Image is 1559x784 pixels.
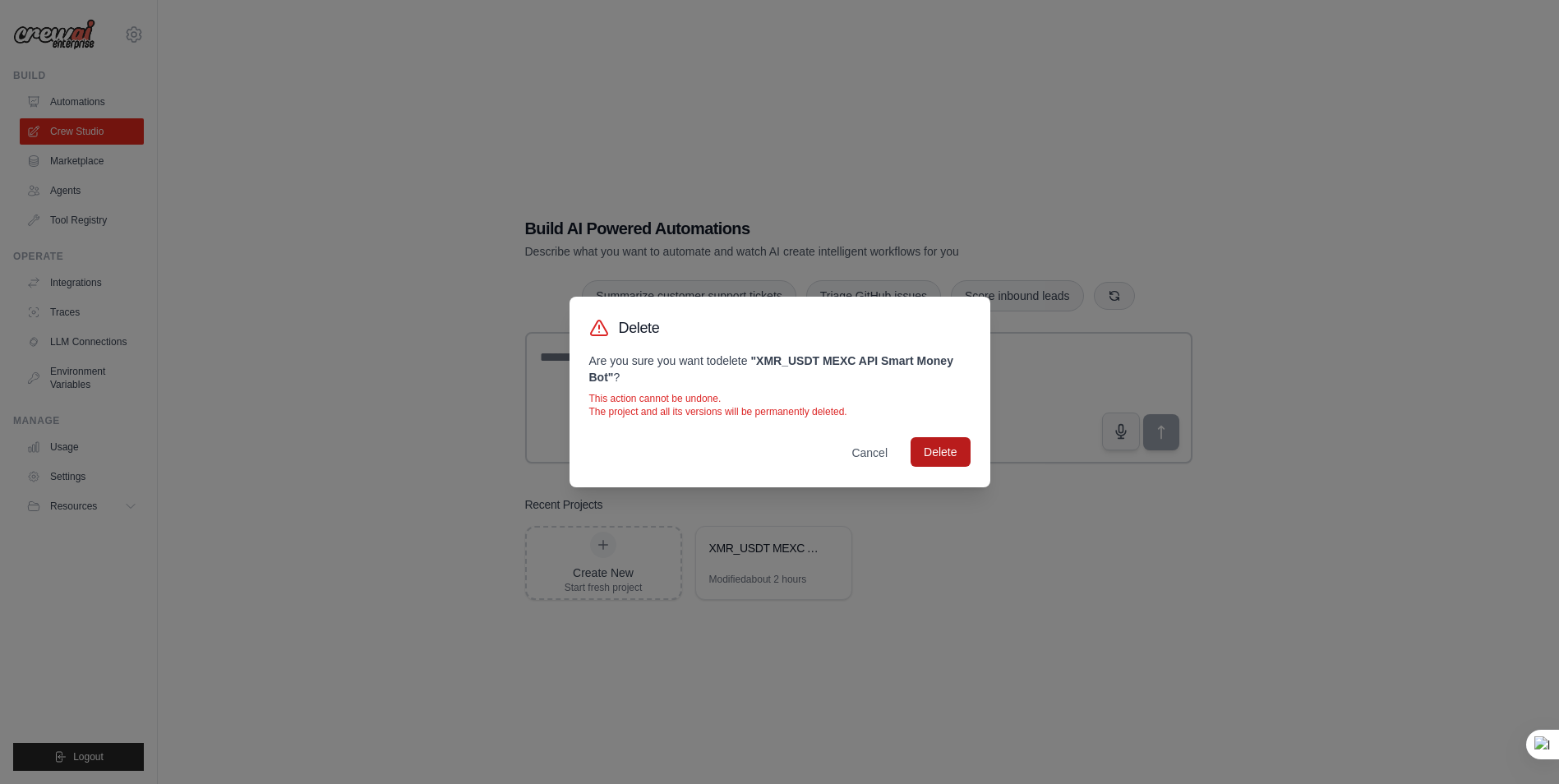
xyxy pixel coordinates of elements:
[589,354,953,384] strong: " XMR_USDT MEXC API Smart Money Bot "
[589,353,971,385] p: Are you sure you want to delete ?
[838,438,901,468] button: Cancel
[589,405,971,418] p: The project and all its versions will be permanently deleted.
[619,316,660,339] h3: Delete
[911,437,970,467] button: Delete
[589,392,971,405] p: This action cannot be undone.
